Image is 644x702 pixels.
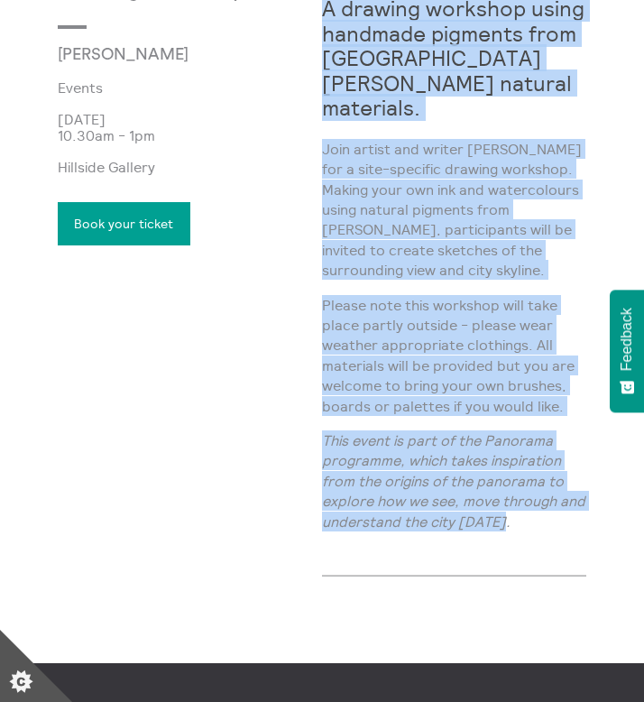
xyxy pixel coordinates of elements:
a: Events [58,79,293,96]
p: Please note this workshop will take place partly outside - please wear weather appropriate clothi... [322,295,586,416]
em: This event is part of the Panorama programme, which takes inspiration from the origins of the pan... [322,431,585,531]
span: Feedback [619,308,635,371]
p: 10.30am - 1pm [58,127,322,143]
p: [PERSON_NAME] [58,45,234,64]
a: Book your ticket [58,202,190,245]
button: Feedback - Show survey [610,290,644,412]
p: Hillside Gallery [58,159,322,175]
p: [DATE] [58,111,322,127]
p: Join artist and writer [PERSON_NAME] for a site-specific drawing workshop. Making your own ink an... [322,139,586,281]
